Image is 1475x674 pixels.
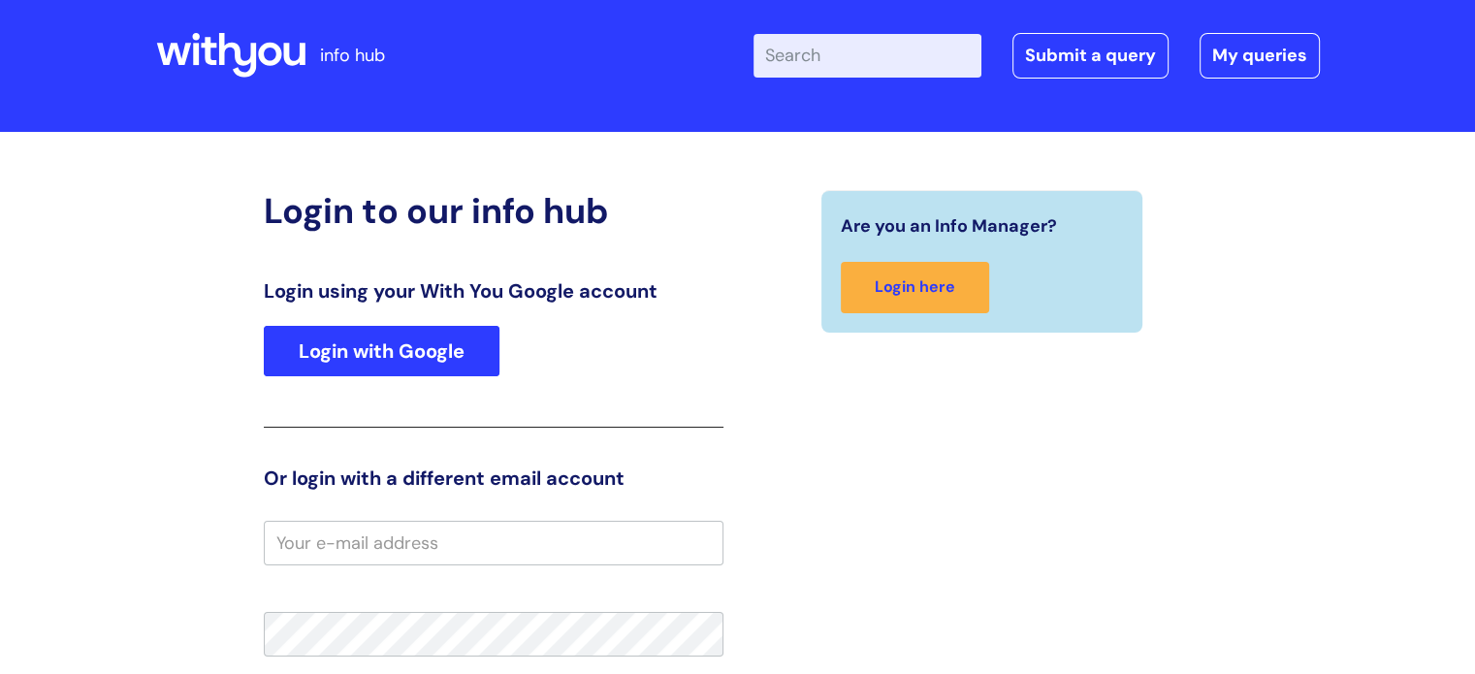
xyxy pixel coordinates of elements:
a: My queries [1200,33,1320,78]
a: Login here [841,262,989,313]
a: Login with Google [264,326,499,376]
input: Search [754,34,981,77]
h2: Login to our info hub [264,190,723,232]
p: info hub [320,40,385,71]
input: Your e-mail address [264,521,723,565]
h3: Login using your With You Google account [264,279,723,303]
a: Submit a query [1012,33,1169,78]
span: Are you an Info Manager? [841,210,1057,241]
h3: Or login with a different email account [264,466,723,490]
